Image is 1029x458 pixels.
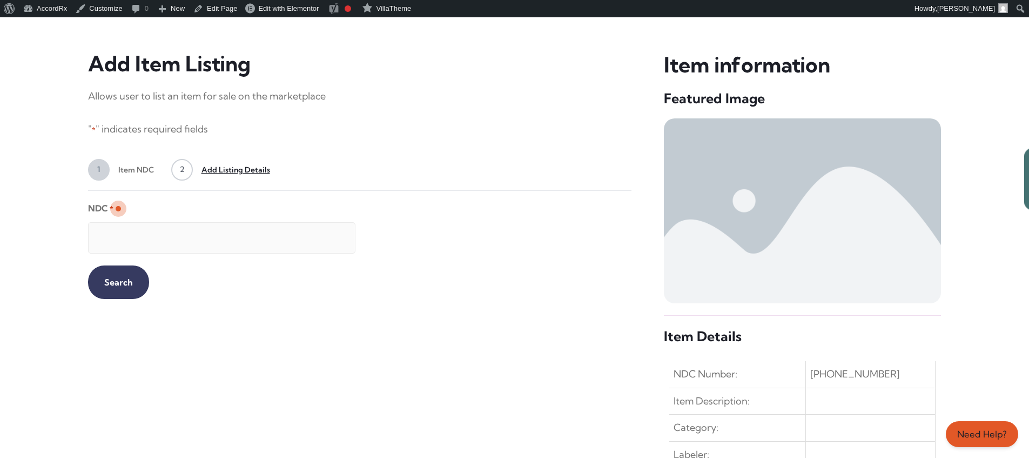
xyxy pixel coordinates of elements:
a: 2Add Listing Details [171,159,270,181]
span: [PHONE_NUMBER] [810,366,900,383]
span: 1 [88,159,110,181]
label: NDC [88,200,113,217]
h3: Item information [664,51,941,79]
a: Need Help? [946,421,1018,447]
input: Search [88,265,149,299]
span: 2 [171,159,193,181]
span: [PERSON_NAME] [937,4,995,12]
span: NDC Number: [674,366,737,383]
p: Allows user to list an item for sale on the marketplace [88,88,632,105]
span: Edit with Elementor [258,4,319,12]
div: Focus keyphrase not set [345,5,351,12]
h5: Featured Image [664,90,941,108]
span: Add Listing Details [193,159,270,181]
h5: Item Details [664,328,941,346]
span: Item Description: [674,393,750,410]
span: Item NDC [110,159,154,181]
p: " " indicates required fields [88,121,632,138]
h3: Add Item Listing [88,51,632,77]
span: Category: [674,419,718,436]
